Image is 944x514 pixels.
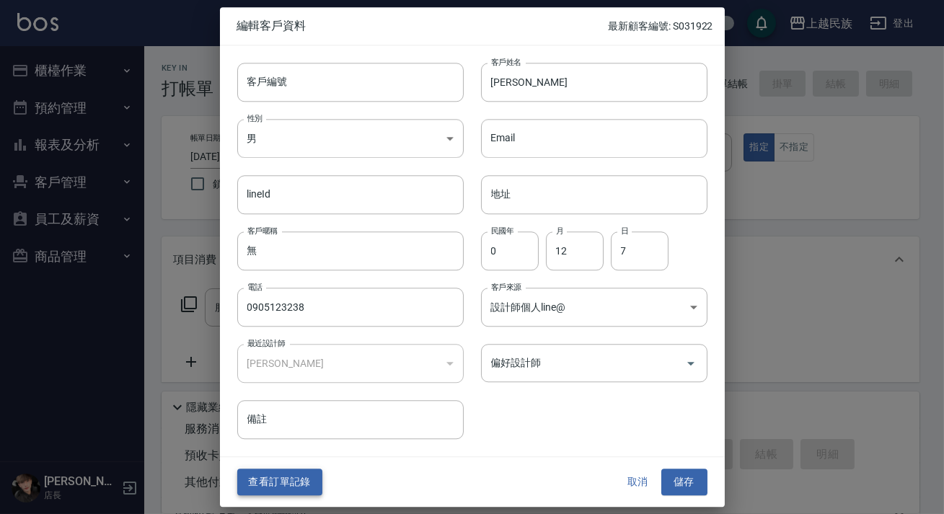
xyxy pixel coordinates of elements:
[661,469,707,496] button: 儲存
[679,352,702,375] button: Open
[247,225,278,236] label: 客戶暱稱
[247,281,263,292] label: 電話
[491,56,521,67] label: 客戶姓名
[237,344,464,383] div: [PERSON_NAME]
[615,469,661,496] button: 取消
[237,19,609,33] span: 編輯客戶資料
[247,112,263,123] label: 性別
[556,225,563,236] label: 月
[237,469,322,496] button: 查看訂單記錄
[621,225,628,236] label: 日
[481,288,707,327] div: 設計師個人line@
[491,281,521,292] label: 客戶來源
[237,119,464,158] div: 男
[608,19,713,34] p: 最新顧客編號: S031922
[247,337,285,348] label: 最近設計師
[491,225,513,236] label: 民國年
